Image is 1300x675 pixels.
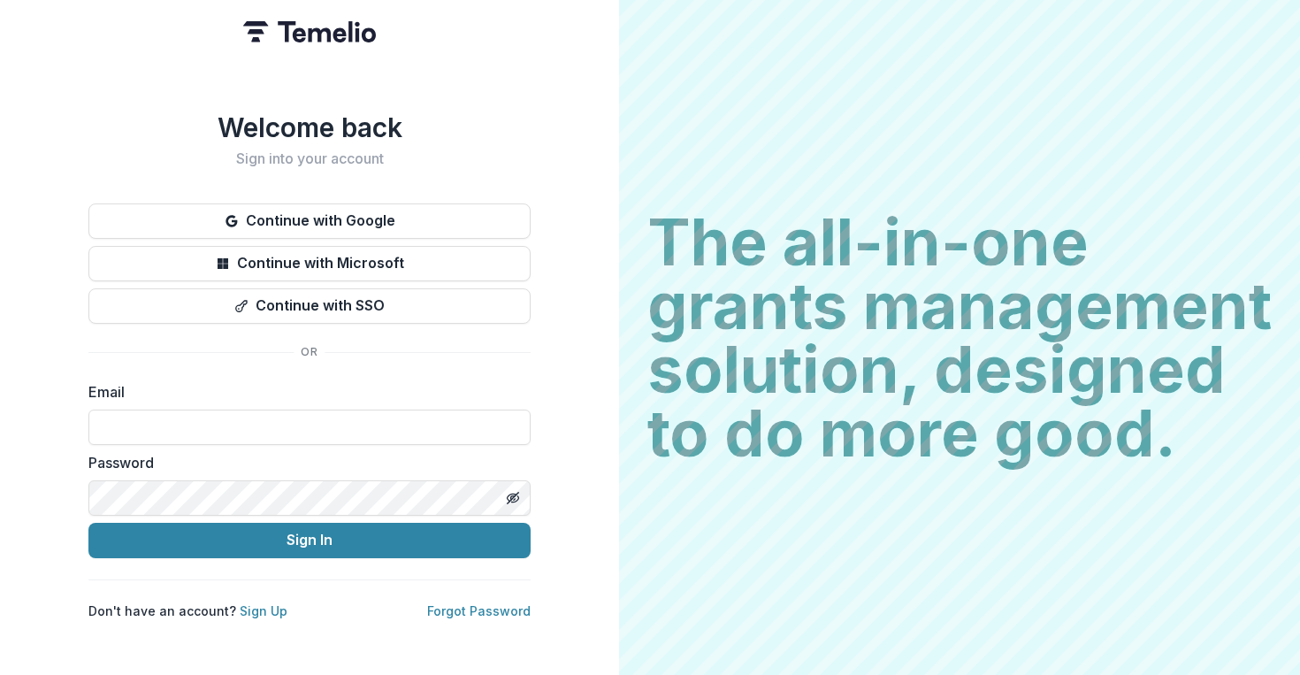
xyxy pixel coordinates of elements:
button: Continue with Google [88,203,531,239]
p: Don't have an account? [88,602,287,620]
h1: Welcome back [88,111,531,143]
label: Password [88,452,520,473]
a: Sign Up [240,603,287,618]
img: Temelio [243,21,376,42]
button: Continue with Microsoft [88,246,531,281]
button: Toggle password visibility [499,484,527,512]
button: Continue with SSO [88,288,531,324]
a: Forgot Password [427,603,531,618]
label: Email [88,381,520,403]
button: Sign In [88,523,531,558]
h2: Sign into your account [88,150,531,167]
